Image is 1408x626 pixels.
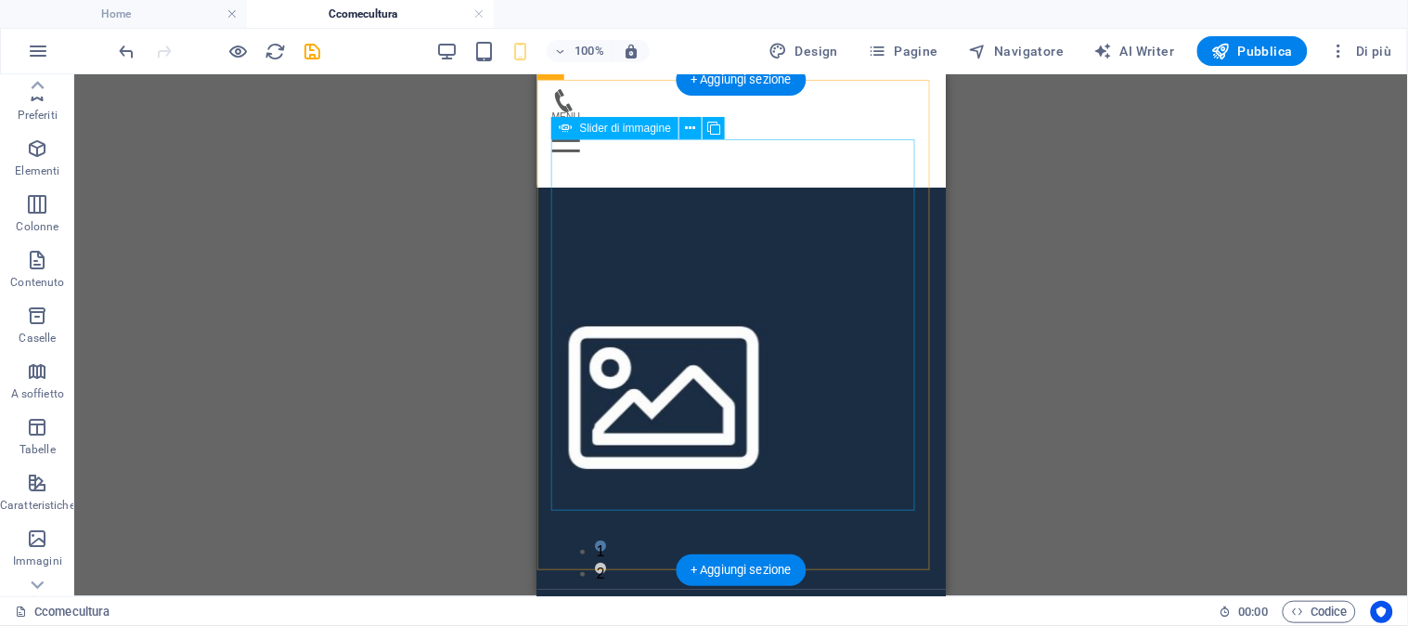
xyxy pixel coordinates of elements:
button: 1 [58,466,69,477]
span: AI Writer [1094,42,1175,60]
div: + Aggiungi sezione [676,554,807,586]
span: Codice [1291,601,1348,623]
i: Annulla: Elimina elementi (Ctrl+Z) [117,41,138,62]
button: Navigatore [961,36,1071,66]
span: Pagine [868,42,938,60]
p: Elementi [15,163,59,178]
button: Codice [1283,601,1356,623]
button: AI Writer [1087,36,1182,66]
h4: Ccomecultura [247,4,494,24]
span: Pubblica [1212,42,1294,60]
button: Usercentrics [1371,601,1393,623]
p: A soffietto [11,386,64,401]
button: save [302,40,324,62]
h6: Tempo sessione [1220,601,1269,623]
div: + Aggiungi sezione [676,64,807,96]
button: undo [116,40,138,62]
p: Immagini [13,554,62,568]
button: Di più [1323,36,1400,66]
span: 00 00 [1239,601,1268,623]
span: Design [769,42,839,60]
p: Preferiti [18,108,58,123]
h6: 100% [575,40,604,62]
div: Design (Ctrl+Alt+Y) [762,36,846,66]
button: Pagine [860,36,946,66]
p: Colonne [16,219,58,234]
button: 2 [58,489,69,500]
p: Tabelle [19,442,56,457]
p: Caselle [19,331,56,346]
button: Design [762,36,846,66]
span: Navigatore [968,42,1064,60]
a: Fai clic per annullare la selezione. Doppio clic per aprire le pagine [15,601,110,623]
span: Slider di immagine [579,123,671,134]
button: reload [265,40,287,62]
p: Contenuto [10,275,64,290]
button: Pubblica [1197,36,1309,66]
span: Di più [1330,42,1392,60]
span: : [1252,605,1255,619]
button: 100% [547,40,613,62]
